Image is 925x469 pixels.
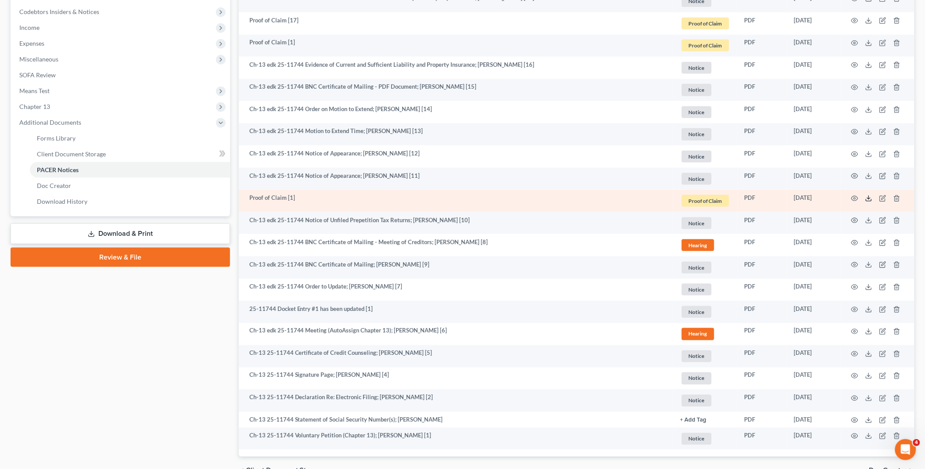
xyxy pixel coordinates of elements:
td: [DATE] [787,368,841,390]
span: Client Document Storage [37,150,106,158]
a: Notice [680,83,731,97]
td: Proof of Claim [1] [239,35,673,57]
td: Proof of Claim [1] [239,190,673,212]
td: PDF [738,190,787,212]
td: [DATE] [787,323,841,346]
a: Proof of Claim [680,16,731,31]
span: SOFA Review [19,71,56,79]
td: PDF [738,12,787,35]
td: Ch-13 25-11744 Declaration Re: Electronic Filing; [PERSON_NAME] [2] [239,390,673,412]
span: Expenses [19,40,44,47]
td: PDF [738,212,787,234]
span: 4 [913,439,920,446]
a: Doc Creator [30,178,230,194]
span: Notice [682,350,712,362]
td: PDF [738,145,787,168]
button: + Add Tag [680,418,707,423]
td: [DATE] [787,101,841,123]
td: Ch-13 edk 25-11744 Notice of Appearance; [PERSON_NAME] [12] [239,145,673,168]
a: Hearing [680,238,731,253]
span: Notice [682,217,712,229]
td: Proof of Claim [17] [239,12,673,35]
span: Notice [682,106,712,118]
td: Ch-13 edk 25-11744 Order on Motion to Extend; [PERSON_NAME] [14] [239,101,673,123]
span: Additional Documents [19,119,81,126]
td: Ch-13 25-11744 Certificate of Credit Counseling; [PERSON_NAME] [5] [239,345,673,368]
span: Chapter 13 [19,103,50,110]
td: 25-11744 Docket Entry #1 has been updated [1] [239,301,673,323]
td: PDF [738,323,787,346]
span: Notice [682,372,712,384]
td: PDF [738,301,787,323]
td: Ch-13 25-11744 Voluntary Petition (Chapter 13); [PERSON_NAME] [1] [239,428,673,450]
td: [DATE] [787,279,841,301]
td: PDF [738,35,787,57]
span: Notice [682,84,712,96]
a: Review & File [11,248,230,267]
span: Hearing [682,239,714,251]
span: Hearing [682,328,714,340]
span: Proof of Claim [682,40,729,51]
span: Proof of Claim [682,195,729,207]
a: Forms Library [30,130,230,146]
a: Notice [680,349,731,364]
span: Doc Creator [37,182,71,189]
td: Ch-13 25-11744 Signature Page; [PERSON_NAME] [4] [239,368,673,390]
td: [DATE] [787,428,841,450]
span: Notice [682,433,712,445]
a: PACER Notices [30,162,230,178]
td: [DATE] [787,256,841,279]
td: Ch-13 edk 25-11744 BNC Certificate of Mailing; [PERSON_NAME] [9] [239,256,673,279]
td: [DATE] [787,412,841,428]
td: [DATE] [787,234,841,256]
span: PACER Notices [37,166,79,173]
a: Notice [680,432,731,446]
a: Proof of Claim [680,38,731,53]
td: PDF [738,57,787,79]
span: Notice [682,151,712,162]
td: PDF [738,345,787,368]
span: Notice [682,306,712,318]
td: [DATE] [787,301,841,323]
a: Notice [680,149,731,164]
td: [DATE] [787,212,841,234]
td: PDF [738,428,787,450]
td: Ch-13 edk 25-11744 BNC Certificate of Mailing - PDF Document; [PERSON_NAME] [15] [239,79,673,101]
span: Notice [682,395,712,407]
a: Notice [680,305,731,319]
td: Ch-13 edk 25-11744 Order to Update; [PERSON_NAME] [7] [239,279,673,301]
a: Client Document Storage [30,146,230,162]
td: Ch-13 25-11744 Statement of Social Security Number(s); [PERSON_NAME] [239,412,673,428]
td: PDF [738,123,787,146]
span: Income [19,24,40,31]
a: Notice [680,127,731,141]
td: Ch-13 edk 25-11744 Evidence of Current and Sufficient Liability and Property Insurance; [PERSON_N... [239,57,673,79]
td: PDF [738,101,787,123]
td: [DATE] [787,168,841,190]
td: Ch-13 edk 25-11744 BNC Certificate of Mailing - Meeting of Creditors; [PERSON_NAME] [8] [239,234,673,256]
span: Notice [682,284,712,296]
a: Notice [680,260,731,275]
td: PDF [738,279,787,301]
td: Ch-13 edk 25-11744 Notice of Unfiled Prepetition Tax Returns; [PERSON_NAME] [10] [239,212,673,234]
a: Notice [680,371,731,386]
span: Notice [682,262,712,274]
a: Notice [680,172,731,186]
span: Forms Library [37,134,76,142]
td: PDF [738,256,787,279]
span: Notice [682,62,712,74]
td: [DATE] [787,12,841,35]
a: Notice [680,61,731,75]
a: Notice [680,282,731,297]
span: Notice [682,128,712,140]
a: SOFA Review [12,67,230,83]
td: [DATE] [787,145,841,168]
td: Ch-13 edk 25-11744 Notice of Appearance; [PERSON_NAME] [11] [239,168,673,190]
a: Download History [30,194,230,209]
td: [DATE] [787,345,841,368]
td: [DATE] [787,79,841,101]
a: Notice [680,393,731,408]
span: Download History [37,198,87,205]
a: Hearing [680,327,731,341]
span: Proof of Claim [682,18,729,29]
